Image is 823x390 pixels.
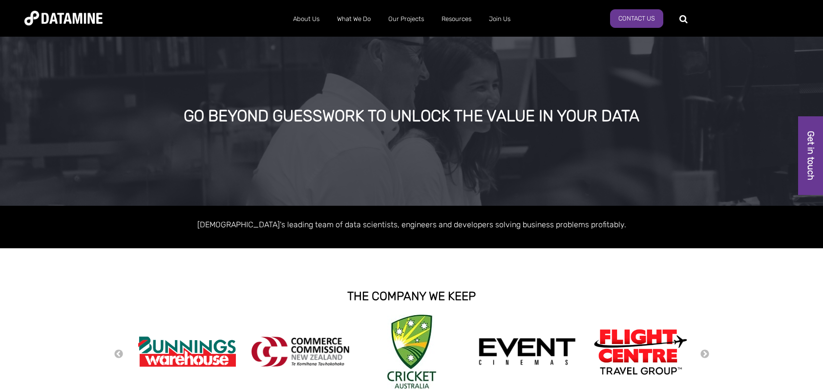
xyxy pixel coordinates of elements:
[328,6,380,32] a: What We Do
[610,9,663,28] a: Contact Us
[252,337,349,367] img: commercecommission
[480,6,519,32] a: Join Us
[95,108,728,125] div: GO BEYOND GUESSWORK TO UNLOCK THE VALUE IN YOUR DATA
[591,326,689,377] img: Flight Centre
[380,6,433,32] a: Our Projects
[387,315,436,389] img: Cricket Australia
[284,6,328,32] a: About Us
[478,338,576,366] img: event cinemas
[433,6,480,32] a: Resources
[700,349,710,360] button: Next
[133,218,690,231] p: [DEMOGRAPHIC_DATA]'s leading team of data scientists, engineers and developers solving business p...
[138,333,236,370] img: Bunnings Warehouse
[347,289,476,303] strong: THE COMPANY WE KEEP
[798,116,823,195] a: Get in touch
[24,11,103,25] img: Datamine
[114,349,124,360] button: Previous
